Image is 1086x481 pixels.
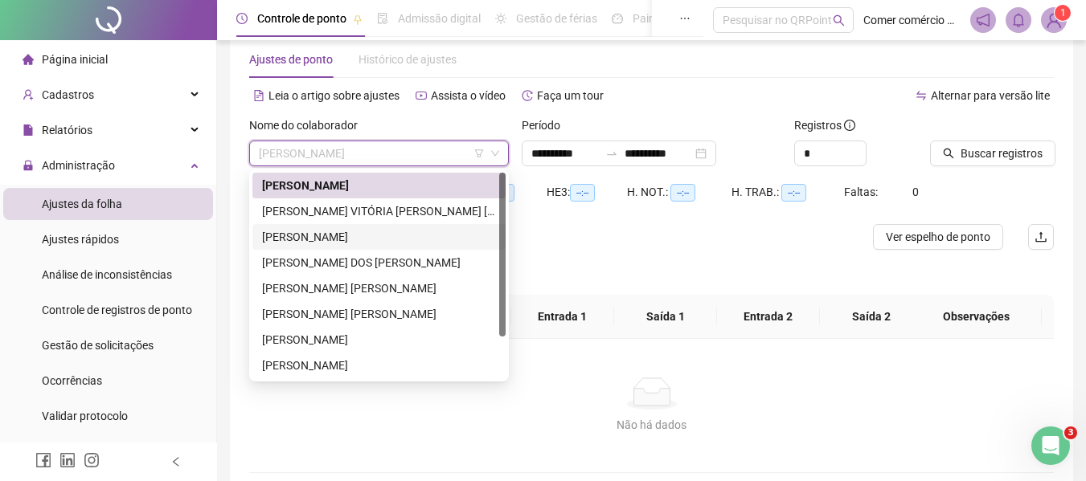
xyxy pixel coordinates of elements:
th: Entrada 2 [717,295,820,339]
span: Análise de inconsistências [42,268,172,281]
span: facebook [35,452,51,468]
span: Registros [794,116,855,134]
div: JAMILLE SANTANA DA SILVA M. SARAIVA [252,301,506,327]
div: KAROLAINE DE OLIVEIRA SEBASTIÃO [252,327,506,353]
label: Período [522,116,571,134]
div: KAUAN DA SILVA RODRIGUES [252,353,506,378]
span: sun [495,13,506,24]
span: ADRIELE SILVA DE SOUZA [259,141,499,165]
span: swap-right [605,147,618,160]
span: --:-- [781,184,806,202]
span: 3 [1064,426,1077,439]
span: user-add [23,89,34,100]
span: Validar protocolo [42,410,128,422]
span: pushpin [353,14,363,24]
div: [PERSON_NAME] [262,357,496,374]
span: youtube [416,90,427,101]
div: [PERSON_NAME] [262,177,496,194]
div: Não há dados [268,416,1035,434]
span: Ajustes de ponto [249,53,333,66]
div: ANA VITÓRIA DE SOUZA DA CRUZ [252,198,506,224]
div: ADRIELE SILVA DE SOUZA [252,173,506,198]
th: Entrada 1 [511,295,614,339]
sup: Atualize o seu contato no menu Meus Dados [1055,5,1071,21]
span: left [170,456,182,467]
th: Observações [911,295,1042,339]
span: Faltas: [844,185,880,198]
span: Histórico de ajustes [359,53,457,66]
span: Administração [42,159,115,172]
th: Saída 1 [614,295,717,339]
img: 86646 [1042,8,1066,32]
span: Admissão digital [398,12,481,25]
div: [PERSON_NAME] [PERSON_NAME] [262,279,496,297]
span: search [943,148,954,159]
div: CARMELITA SILVA DOS SANTOS [252,250,506,275]
iframe: Intercom live chat [1031,426,1070,465]
span: Observações [924,308,1029,325]
span: Gestão de férias [516,12,597,25]
div: GABRIELA DA SILVA ARAUJO [252,275,506,301]
button: Ver espelho de ponto [873,224,1003,250]
span: instagram [84,452,100,468]
span: --:-- [570,184,595,202]
span: Alternar para versão lite [931,89,1050,102]
span: Controle de registros de ponto [42,304,192,316]
span: home [23,54,34,65]
span: Leia o artigo sobre ajustes [268,89,400,102]
span: Faça um tour [537,89,604,102]
span: swap [916,90,927,101]
div: [PERSON_NAME] [262,331,496,349]
button: Buscar registros [930,141,1055,166]
span: file-done [377,13,388,24]
span: to [605,147,618,160]
span: clock-circle [236,13,248,24]
div: [PERSON_NAME] VITÓRIA [PERSON_NAME] [PERSON_NAME] [262,202,496,220]
span: file [23,124,34,136]
th: Saída 2 [820,295,923,339]
span: Página inicial [42,53,108,66]
div: CAIO SILVA SANTOS [252,224,506,250]
div: [PERSON_NAME] [PERSON_NAME] [262,305,496,323]
span: Ocorrências [42,374,102,387]
span: info-circle [844,120,855,131]
span: Painel do DP [633,12,695,25]
div: H. TRAB.: [732,183,844,202]
span: Ver espelho de ponto [886,228,990,246]
span: Controle de ponto [257,12,346,25]
span: Relatórios [42,124,92,137]
span: search [833,14,845,26]
span: 1 [1060,7,1066,18]
span: Gestão de solicitações [42,339,154,352]
span: Comer comércio de alimentos Ltda [863,11,961,29]
span: Cadastros [42,88,94,101]
span: linkedin [59,452,76,468]
span: 0 [912,185,919,198]
span: filter [474,149,484,158]
div: [PERSON_NAME] DOS [PERSON_NAME] [262,254,496,271]
span: bell [1011,13,1026,27]
span: history [522,90,533,101]
div: HE 3: [547,183,627,202]
span: lock [23,160,34,171]
div: [PERSON_NAME] [262,228,496,246]
span: Ajustes rápidos [42,233,119,246]
span: file-text [253,90,264,101]
span: notification [976,13,990,27]
span: Buscar registros [961,145,1043,162]
div: H. NOT.: [627,183,732,202]
span: --:-- [670,184,695,202]
label: Nome do colaborador [249,116,368,134]
span: Assista o vídeo [431,89,506,102]
span: ellipsis [679,13,691,24]
span: Ajustes da folha [42,198,122,210]
span: dashboard [612,13,623,24]
span: upload [1035,230,1047,243]
span: down [490,149,500,158]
